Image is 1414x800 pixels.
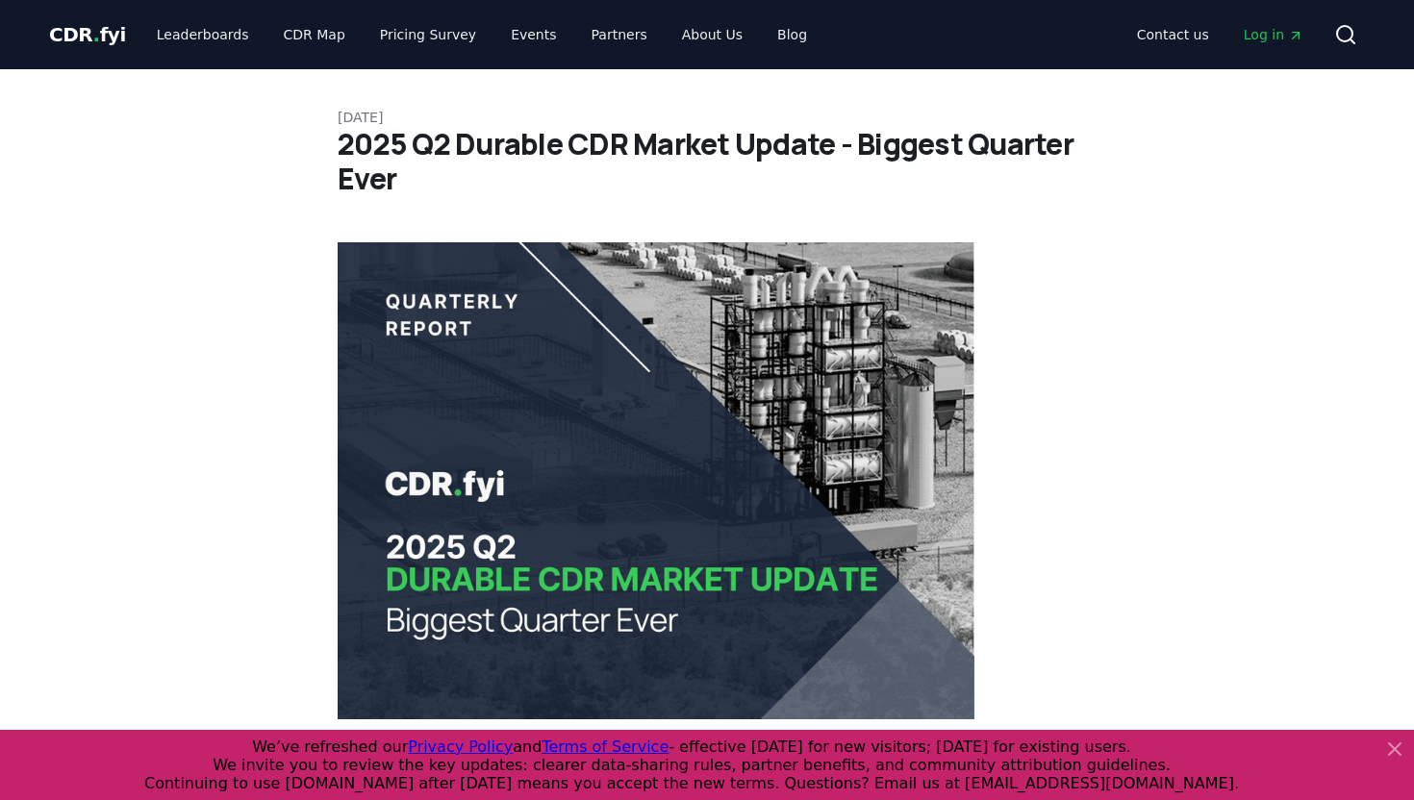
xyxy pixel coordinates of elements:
a: Contact us [1122,17,1225,52]
a: Partners [576,17,663,52]
a: About Us [667,17,758,52]
nav: Main [141,17,822,52]
a: Events [495,17,571,52]
a: Pricing Survey [365,17,492,52]
p: [DATE] [338,108,1076,127]
a: Log in [1228,17,1319,52]
nav: Main [1122,17,1319,52]
span: CDR fyi [49,23,126,46]
a: CDR Map [268,17,361,52]
a: Blog [762,17,822,52]
a: CDR.fyi [49,21,126,48]
img: blog post image [338,242,974,719]
span: Log in [1244,25,1303,44]
span: . [93,23,100,46]
a: Leaderboards [141,17,265,52]
h1: 2025 Q2 Durable CDR Market Update - Biggest Quarter Ever [338,127,1076,196]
